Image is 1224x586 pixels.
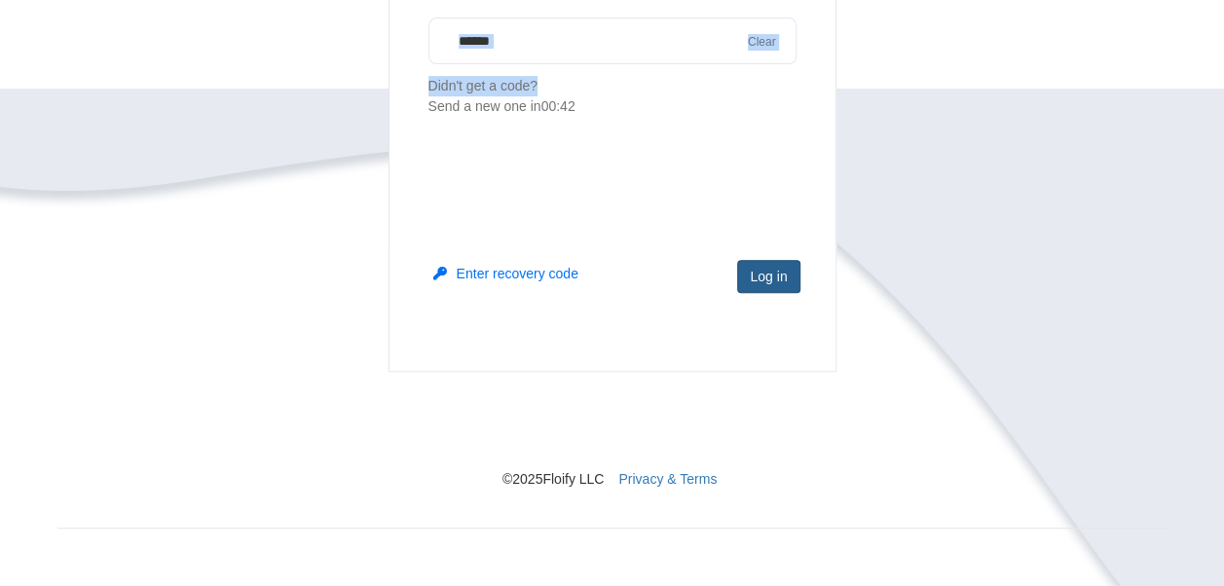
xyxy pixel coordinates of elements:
[737,260,799,293] button: Log in
[742,33,782,52] button: Clear
[433,264,578,283] button: Enter recovery code
[428,96,797,117] div: Send a new one in 00:42
[618,471,717,487] a: Privacy & Terms
[428,76,797,117] p: Didn't get a code?
[57,372,1168,489] nav: © 2025 Floify LLC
